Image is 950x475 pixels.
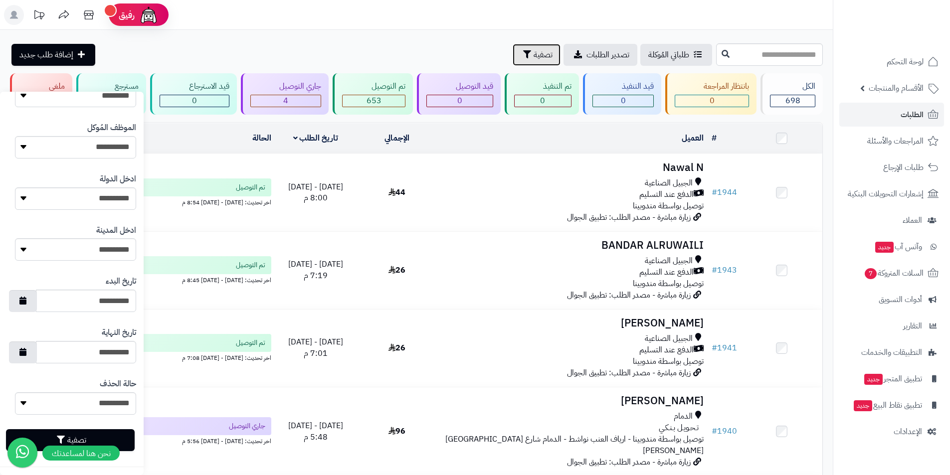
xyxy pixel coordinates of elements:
label: ادخل المدينة [96,225,136,236]
a: ملغي 41 [8,73,74,115]
span: أدوات التسويق [879,293,922,307]
span: توصيل بواسطة مندوبينا - ارياف العنب نواشط - الدمام شارع [GEOGRAPHIC_DATA][PERSON_NAME] [445,433,704,457]
span: التقارير [903,319,922,333]
span: تصدير الطلبات [586,49,629,61]
a: #1941 [712,342,737,354]
span: توصيل بواسطة مندوبينا [633,278,704,290]
a: المراجعات والأسئلة [839,129,944,153]
a: تطبيق نقاط البيعجديد [839,393,944,417]
div: قيد التنفيذ [592,81,654,92]
span: الدفع عند التسليم [639,267,694,278]
a: السلات المتروكة7 [839,261,944,285]
div: بانتظار المراجعة [675,81,750,92]
a: طلبات الإرجاع [839,156,944,179]
div: قيد الاسترجاع [160,81,229,92]
div: قيد التوصيل [426,81,493,92]
span: # [712,186,717,198]
label: تاريخ البدء [106,276,136,287]
div: ملغي [19,81,65,92]
span: رفيق [119,9,135,21]
span: تطبيق المتجر [863,372,922,386]
div: 0 [427,95,493,107]
a: التطبيقات والخدمات [839,340,944,364]
span: # [712,342,717,354]
span: الدمام [674,411,693,422]
div: تم التنفيذ [514,81,572,92]
span: توصيل بواسطة مندوبينا [633,355,704,367]
span: # [712,425,717,437]
span: # [712,264,717,276]
span: الجبيل الصناعية [645,255,693,267]
span: تطبيق نقاط البيع [853,398,922,412]
a: #1944 [712,186,737,198]
span: الطلبات [901,108,924,122]
div: الكل [770,81,815,92]
a: جاري التوصيل 4 [239,73,331,115]
span: التطبيقات والخدمات [861,345,922,359]
a: الكل698 [759,73,825,115]
a: تاريخ الطلب [293,132,339,144]
span: زيارة مباشرة - مصدر الطلب: تطبيق الجوال [567,289,691,301]
span: طلباتي المُوكلة [648,49,689,61]
a: قيد التوصيل 0 [415,73,503,115]
a: الإعدادات [839,420,944,444]
label: تاريخ النهاية [102,327,136,338]
div: 0 [160,95,229,107]
span: تصفية [534,49,553,61]
a: الحالة [252,132,271,144]
span: 7 [865,268,877,279]
a: العميل [682,132,704,144]
h3: [PERSON_NAME] [441,395,704,407]
span: زيارة مباشرة - مصدر الطلب: تطبيق الجوال [567,367,691,379]
span: زيارة مباشرة - مصدر الطلب: تطبيق الجوال [567,456,691,468]
span: 26 [388,342,405,354]
span: 44 [388,186,405,198]
span: 0 [457,95,462,107]
span: [DATE] - [DATE] 5:48 م [288,420,343,443]
span: لوحة التحكم [887,55,924,69]
a: تم التنفيذ 0 [503,73,581,115]
span: العملاء [903,213,922,227]
span: الجبيل الصناعية [645,177,693,189]
div: 4 [251,95,321,107]
a: بانتظار المراجعة 0 [663,73,759,115]
a: قيد الاسترجاع 0 [148,73,239,115]
span: الإعدادات [894,425,922,439]
a: وآتس آبجديد [839,235,944,259]
a: طلباتي المُوكلة [640,44,712,66]
div: 653 [343,95,405,107]
span: تم التوصيل [236,260,265,270]
span: تـحـويـل بـنـكـي [659,422,699,434]
a: إضافة طلب جديد [11,44,95,66]
span: تم التوصيل [236,338,265,348]
span: 96 [388,425,405,437]
div: مسترجع [86,81,139,92]
span: جديد [854,400,872,411]
a: #1943 [712,264,737,276]
span: 0 [540,95,545,107]
span: [DATE] - [DATE] 7:19 م [288,258,343,282]
a: تحديثات المنصة [26,5,51,27]
span: جديد [864,374,883,385]
span: 653 [367,95,381,107]
a: # [712,132,717,144]
span: جاري التوصيل [229,421,265,431]
a: أدوات التسويق [839,288,944,312]
span: 26 [388,264,405,276]
a: التقارير [839,314,944,338]
a: #1940 [712,425,737,437]
h3: BANDAR ALRUWAILI [441,240,704,251]
span: تم التوصيل [236,182,265,192]
button: تصفية [513,44,561,66]
div: 0 [515,95,571,107]
a: قيد التنفيذ 0 [581,73,663,115]
button: تصفية [6,429,135,451]
span: الأقسام والمنتجات [869,81,924,95]
span: الدفع عند التسليم [639,344,694,356]
a: الإجمالي [384,132,409,144]
span: [DATE] - [DATE] 8:00 م [288,181,343,204]
h3: Nawal N [441,162,704,173]
span: طلبات الإرجاع [883,160,924,174]
div: جاري التوصيل [250,81,322,92]
span: المراجعات والأسئلة [867,134,924,148]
